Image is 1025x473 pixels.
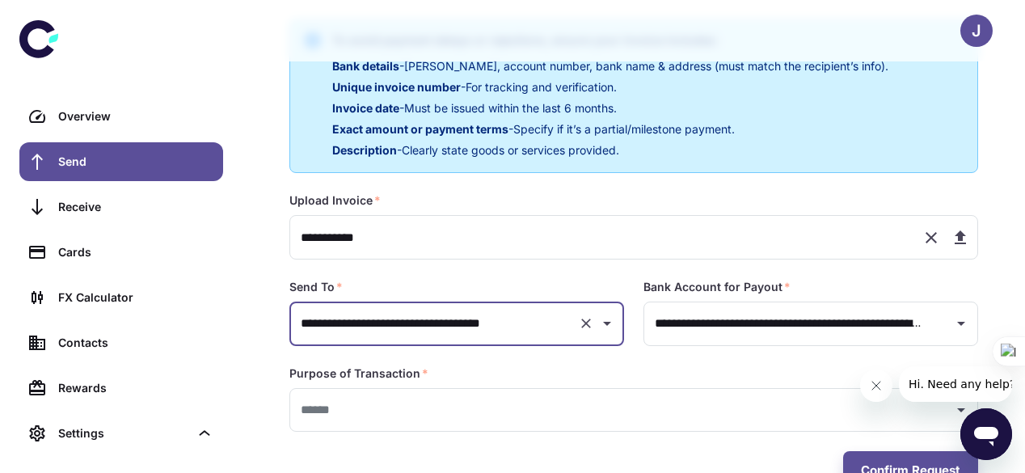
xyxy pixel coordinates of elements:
[58,243,213,261] div: Cards
[58,153,213,171] div: Send
[950,399,972,421] button: Open
[58,424,189,442] div: Settings
[643,279,791,295] label: Bank Account for Payout
[19,233,223,272] a: Cards
[332,120,888,138] p: - Specify if it’s a partial/milestone payment.
[289,365,428,382] label: Purpose of Transaction
[289,192,381,209] label: Upload Invoice
[899,366,1012,402] iframe: Message from company
[332,59,399,73] span: Bank details
[332,101,399,115] span: Invoice date
[19,414,223,453] div: Settings
[58,108,213,125] div: Overview
[19,188,223,226] a: Receive
[332,122,508,136] span: Exact amount or payment terms
[19,278,223,317] a: FX Calculator
[575,312,597,335] button: Clear
[58,289,213,306] div: FX Calculator
[58,379,213,397] div: Rewards
[332,143,397,157] span: Description
[860,370,892,402] iframe: Close message
[332,99,888,117] p: - Must be issued within the last 6 months.
[19,97,223,136] a: Overview
[950,312,972,335] button: Open
[19,369,223,408] a: Rewards
[10,11,116,24] span: Hi. Need any help?
[332,57,888,75] p: - [PERSON_NAME], account number, bank name & address (must match the recipient’s info).
[596,312,618,335] button: Open
[58,334,213,352] div: Contacts
[19,323,223,362] a: Contacts
[960,408,1012,460] iframe: Button to launch messaging window
[960,15,993,47] button: J
[332,78,888,96] p: - For tracking and verification.
[332,141,888,159] p: - Clearly state goods or services provided.
[332,80,461,94] span: Unique invoice number
[19,142,223,181] a: Send
[58,198,213,216] div: Receive
[289,279,343,295] label: Send To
